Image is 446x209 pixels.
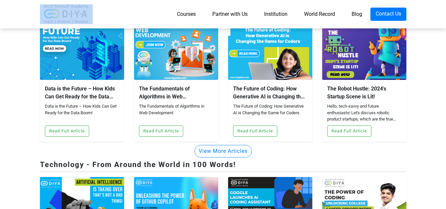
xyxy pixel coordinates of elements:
a: Read Full Article [327,127,371,134]
div: Data is the Future – How Kids Can Get Ready for the Data Boom! [45,103,119,123]
a: Contact Us [370,8,406,21]
a: Courses [169,8,204,21]
img: blog-2024042853928.jpg [134,17,218,80]
img: logo-v2.png [40,4,93,24]
a: View More Articles [194,148,252,154]
div: Data is the Future – How Kids Can Get Ready for the Data Boom! [45,85,119,101]
button: Read Full Article [45,125,89,137]
a: Institution [256,8,296,21]
a: Read Full Article [139,127,183,134]
img: blog-2024042095551.jpg [228,17,312,80]
a: World Record [296,8,343,21]
div: The Future of Coding: How Generative AI is Changing the Game for Coders [233,103,307,123]
button: Read Full Article [233,125,277,137]
button: Read Full Article [327,125,371,137]
a: Blog [343,8,370,21]
img: blog-2023121842428.jpg [322,17,406,80]
img: blog-2024120862518.jpg [40,17,124,80]
a: Partner with Us [204,8,256,21]
button: View More Articles [194,145,252,157]
div: The Fundamentals of Algorithms in Web Development [139,103,213,123]
div: The Robot Hustle: 2024's Startup Scene is Lit! [327,85,401,101]
div: The Future of Coding: How Generative AI is Changing the Game for Coders [233,85,307,101]
button: Read Full Article [139,125,183,137]
a: Read Full Article [45,127,89,134]
a: Read Full Article [233,127,277,134]
div: Technology - From Around the World in 100 Words! [40,159,406,172]
div: Hello, tech-savvy and future enthusiasts! Let's discuss robotic product startups, which are the t... [327,103,401,123]
div: The Fundamentals of Algorithms in Web Development [139,85,213,101]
